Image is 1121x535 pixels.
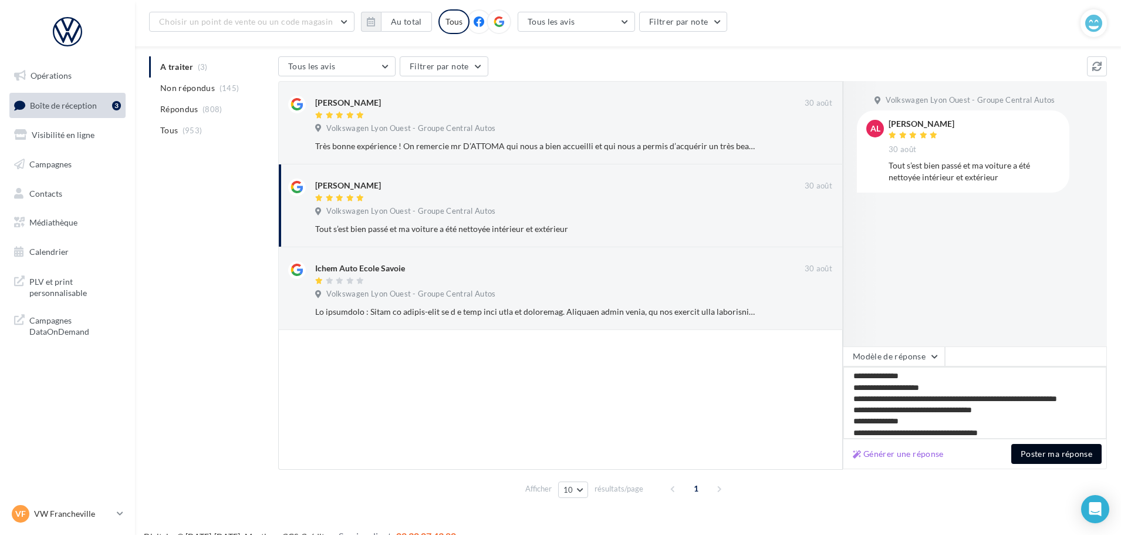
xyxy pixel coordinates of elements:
div: 3 [112,101,121,110]
button: Filtrer par note [400,56,488,76]
span: Campagnes [29,159,72,169]
span: (808) [202,105,222,114]
span: Non répondus [160,82,215,94]
span: résultats/page [595,483,643,494]
button: Au total [361,12,432,32]
span: Volkswagen Lyon Ouest - Groupe Central Autos [886,95,1055,106]
button: Générer une réponse [848,447,948,461]
a: Contacts [7,181,128,206]
span: Choisir un point de vente ou un code magasin [159,16,333,26]
span: Boîte de réception [30,100,97,110]
div: [PERSON_NAME] [889,120,954,128]
a: Visibilité en ligne [7,123,128,147]
button: Filtrer par note [639,12,728,32]
div: Tous [438,9,470,34]
button: Tous les avis [518,12,635,32]
span: Contacts [29,188,62,198]
span: (145) [220,83,239,93]
div: Tout s’est bien passé et ma voiture a été nettoyée intérieur et extérieur [315,223,756,235]
a: PLV et print personnalisable [7,269,128,304]
span: Afficher [525,483,552,494]
button: 10 [558,482,588,498]
div: Très bonne expérience ! On remercie mr D’ATTOMA qui nous a bien accueilli et qui nous a permis d’... [315,140,756,152]
span: Tous les avis [528,16,575,26]
button: Poster ma réponse [1011,444,1102,464]
button: Tous les avis [278,56,396,76]
span: PLV et print personnalisable [29,274,121,299]
a: Calendrier [7,240,128,264]
a: Boîte de réception3 [7,93,128,118]
span: Volkswagen Lyon Ouest - Groupe Central Autos [326,289,495,300]
span: AL [870,123,880,134]
a: Médiathèque [7,210,128,235]
span: 1 [687,479,705,498]
a: Campagnes DataOnDemand [7,308,128,342]
span: Tous [160,125,178,136]
span: 30 août [805,98,832,109]
a: VF VW Francheville [9,503,126,525]
span: (953) [183,126,202,135]
span: 30 août [805,181,832,191]
div: Lo ipsumdolo : Sitam co adipis-elit se d e temp inci utla et doloremag. Aliquaen admin venia, qu ... [315,306,756,318]
span: 30 août [805,264,832,274]
div: Ichem Auto Ecole Savoie [315,263,405,274]
span: 30 août [889,144,916,155]
span: Calendrier [29,247,69,257]
div: Tout s’est bien passé et ma voiture a été nettoyée intérieur et extérieur [889,160,1060,183]
div: [PERSON_NAME] [315,97,381,109]
span: VF [15,508,26,520]
span: 10 [563,485,573,494]
button: Au total [381,12,432,32]
span: Répondus [160,103,198,115]
a: Campagnes [7,152,128,177]
button: Modèle de réponse [843,346,945,366]
div: Open Intercom Messenger [1081,495,1109,523]
p: VW Francheville [34,508,112,520]
span: Visibilité en ligne [32,130,94,140]
a: Opérations [7,63,128,88]
span: Tous les avis [288,61,336,71]
span: Campagnes DataOnDemand [29,312,121,338]
span: Opérations [31,70,72,80]
button: Choisir un point de vente ou un code magasin [149,12,354,32]
span: Volkswagen Lyon Ouest - Groupe Central Autos [326,123,495,134]
span: Médiathèque [29,217,77,227]
div: [PERSON_NAME] [315,180,381,191]
span: Volkswagen Lyon Ouest - Groupe Central Autos [326,206,495,217]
